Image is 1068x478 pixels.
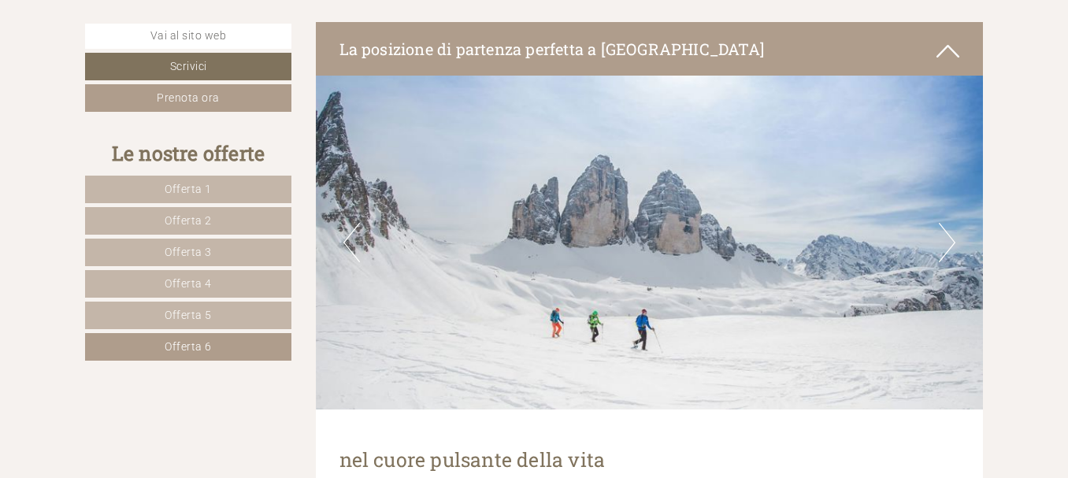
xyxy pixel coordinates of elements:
[316,22,984,76] div: La posizione di partenza perfetta a [GEOGRAPHIC_DATA]
[165,277,212,290] span: Offerta 4
[85,84,291,112] a: Prenota ora
[85,139,291,168] div: Le nostre offerte
[165,183,212,195] span: Offerta 1
[13,43,251,91] div: Buon giorno, come possiamo aiutarla?
[165,309,212,321] span: Offerta 5
[165,246,212,258] span: Offerta 3
[24,77,243,88] small: 21:06
[343,223,360,262] button: Previous
[85,24,291,49] a: Vai al sito web
[165,214,212,227] span: Offerta 2
[339,449,960,471] h1: nel cuore pulsante della vita
[85,53,291,80] a: Scrivici
[24,46,243,59] div: Hotel Simpaty
[282,13,338,39] div: [DATE]
[547,415,621,443] button: Invia
[939,223,955,262] button: Next
[165,340,212,353] span: Offerta 6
